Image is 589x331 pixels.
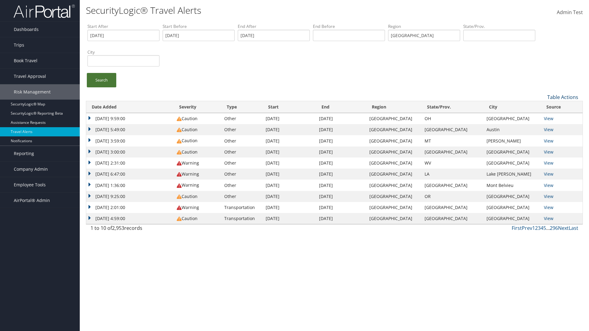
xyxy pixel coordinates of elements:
a: Search [87,73,116,87]
td: [DATE] 9:59:00 [86,113,174,124]
th: State/Prov.: activate to sort column ascending [422,101,483,113]
td: [DATE] 6:47:00 [86,169,174,180]
td: [DATE] [263,213,316,224]
td: [DATE] [316,135,366,146]
td: [PERSON_NAME] [483,135,541,146]
td: [GEOGRAPHIC_DATA] [483,158,541,169]
a: View [544,215,553,221]
th: City: activate to sort column ascending [483,101,541,113]
h1: SecurityLogic® Travel Alerts [86,4,417,17]
td: Caution [174,113,221,124]
a: View [544,171,553,177]
td: Other [221,158,263,169]
td: [GEOGRAPHIC_DATA] [366,213,422,224]
td: [DATE] 1:36:00 [86,180,174,191]
a: Admin Test [557,3,583,22]
td: [GEOGRAPHIC_DATA] [422,124,483,135]
a: 2 [535,225,538,231]
a: Prev [522,225,532,231]
a: Last [569,225,578,231]
td: [DATE] [316,158,366,169]
th: Date Added: activate to sort column ascending [86,101,174,113]
img: alert-flat-solid-caution.png [177,150,182,155]
label: End Before [313,23,385,29]
div: 1 to 10 of records [90,224,206,235]
td: [GEOGRAPHIC_DATA] [366,202,422,213]
th: Severity: activate to sort column ascending [174,101,221,113]
a: 296 [550,225,558,231]
td: OR [422,191,483,202]
a: View [544,127,553,132]
td: [GEOGRAPHIC_DATA] [422,180,483,191]
td: [DATE] [316,191,366,202]
span: Admin Test [557,9,583,16]
img: alert-flat-solid-caution.png [177,127,182,132]
a: First [512,225,522,231]
a: View [544,116,553,121]
td: Warning [174,202,221,213]
td: Other [221,180,263,191]
td: [DATE] [263,191,316,202]
label: City [87,49,160,55]
td: [GEOGRAPHIC_DATA] [422,146,483,158]
label: End After [238,23,310,29]
span: … [546,225,550,231]
th: End: activate to sort column ascending [316,101,366,113]
td: LA [422,169,483,180]
td: [DATE] [263,135,316,146]
td: [GEOGRAPHIC_DATA] [483,213,541,224]
td: Warning [174,169,221,180]
td: Mont Belvieu [483,180,541,191]
td: [DATE] [316,113,366,124]
td: [GEOGRAPHIC_DATA] [366,146,422,158]
td: [GEOGRAPHIC_DATA] [483,191,541,202]
td: [DATE] 3:59:00 [86,135,174,146]
td: [DATE] [316,180,366,191]
span: Employee Tools [14,177,46,192]
span: 2,953 [112,225,124,231]
td: [DATE] [316,213,366,224]
td: [GEOGRAPHIC_DATA] [483,202,541,213]
span: Risk Management [14,84,51,100]
img: airportal-logo.png [13,4,75,18]
a: Table Actions [547,94,578,101]
a: View [544,160,553,166]
img: alert-flat-solid-warning.png [177,172,182,177]
img: alert-flat-solid-caution.png [177,216,182,221]
span: Reporting [14,146,34,161]
a: View [544,138,553,144]
td: [DATE] [316,124,366,135]
td: [DATE] [263,202,316,213]
a: 5 [543,225,546,231]
td: [DATE] [263,169,316,180]
td: Other [221,113,263,124]
td: OH [422,113,483,124]
td: [GEOGRAPHIC_DATA] [366,113,422,124]
td: [GEOGRAPHIC_DATA] [483,146,541,158]
img: alert-flat-solid-caution.png [177,139,182,144]
td: Caution [174,146,221,158]
label: Start After [87,23,160,29]
a: View [544,182,553,188]
td: Transportation [221,202,263,213]
td: [GEOGRAPHIC_DATA] [366,124,422,135]
td: [GEOGRAPHIC_DATA] [483,113,541,124]
td: [GEOGRAPHIC_DATA] [366,158,422,169]
th: Type: activate to sort column ascending [221,101,263,113]
span: Company Admin [14,162,48,177]
td: Other [221,124,263,135]
td: [GEOGRAPHIC_DATA] [366,191,422,202]
td: Caution [174,191,221,202]
td: [GEOGRAPHIC_DATA] [366,180,422,191]
td: [DATE] 2:01:00 [86,202,174,213]
td: Caution [174,124,221,135]
td: [DATE] 2:31:00 [86,158,174,169]
td: [GEOGRAPHIC_DATA] [422,213,483,224]
td: MT [422,135,483,146]
td: [DATE] [263,146,316,158]
td: Austin [483,124,541,135]
span: Travel Approval [14,69,46,84]
td: Transportation [221,213,263,224]
td: Other [221,135,263,146]
td: [GEOGRAPHIC_DATA] [366,169,422,180]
